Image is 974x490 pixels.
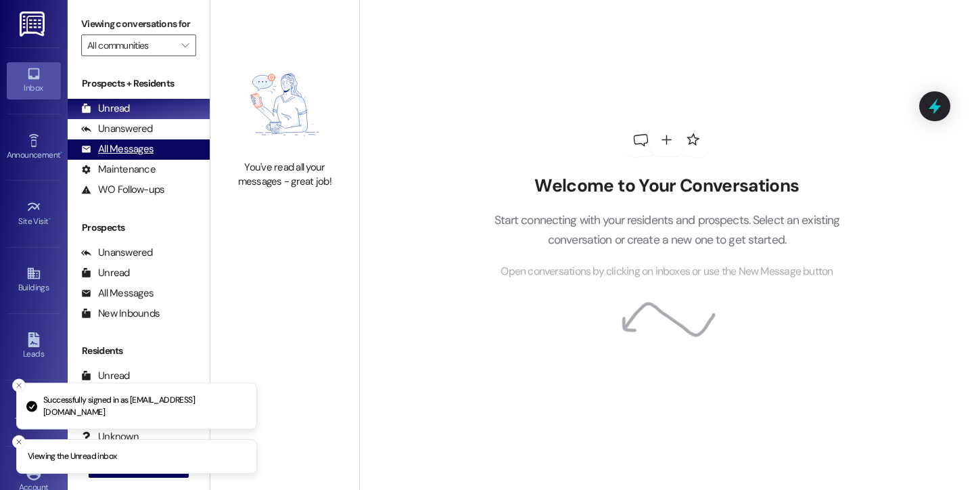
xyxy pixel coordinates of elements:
[60,148,62,158] span: •
[12,379,26,393] button: Close toast
[81,183,164,197] div: WO Follow-ups
[473,210,860,249] p: Start connecting with your residents and prospects. Select an existing conversation or create a n...
[81,307,160,321] div: New Inbounds
[501,263,833,280] span: Open conversations by clicking on inboxes or use the New Message button
[81,369,130,383] div: Unread
[181,40,189,51] i: 
[473,175,860,197] h2: Welcome to Your Conversations
[68,344,210,358] div: Residents
[81,102,130,116] div: Unread
[81,122,153,136] div: Unanswered
[225,160,344,190] div: You've read all your messages - great job!
[68,76,210,91] div: Prospects + Residents
[225,55,344,154] img: empty-state
[43,395,246,418] p: Successfully signed in as [EMAIL_ADDRESS][DOMAIN_NAME]
[81,246,153,260] div: Unanswered
[12,435,26,449] button: Close toast
[49,215,51,224] span: •
[68,221,210,235] div: Prospects
[81,266,130,280] div: Unread
[7,395,61,432] a: Templates •
[7,196,61,232] a: Site Visit •
[7,328,61,365] a: Leads
[28,451,116,463] p: Viewing the Unread inbox
[87,35,175,56] input: All communities
[81,162,156,177] div: Maintenance
[20,12,47,37] img: ResiDesk Logo
[81,14,196,35] label: Viewing conversations for
[81,142,154,156] div: All Messages
[7,262,61,298] a: Buildings
[81,286,154,300] div: All Messages
[7,62,61,99] a: Inbox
